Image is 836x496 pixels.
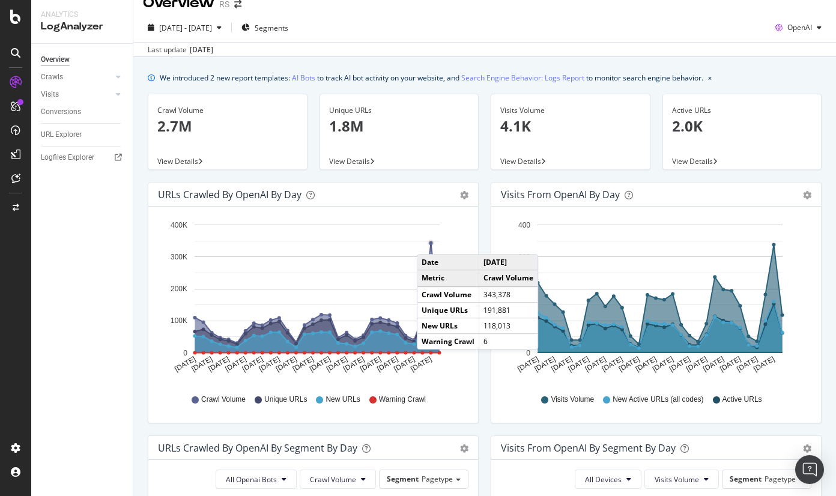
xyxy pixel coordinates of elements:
[795,455,824,484] div: Open Intercom Messenger
[479,318,538,334] td: 118,013
[417,270,479,286] td: Metric
[526,349,530,357] text: 0
[329,156,370,166] span: View Details
[705,69,715,86] button: close banner
[644,470,719,489] button: Visits Volume
[718,355,742,374] text: [DATE]
[803,444,811,453] div: gear
[342,355,366,374] text: [DATE]
[501,216,807,383] svg: A chart.
[617,355,641,374] text: [DATE]
[730,474,762,484] span: Segment
[672,156,713,166] span: View Details
[274,355,298,374] text: [DATE]
[585,474,622,485] span: All Devices
[325,355,349,374] text: [DATE]
[417,318,479,334] td: New URLs
[409,355,433,374] text: [DATE]
[533,355,557,374] text: [DATE]
[379,395,426,405] span: Warning Crawl
[41,129,82,141] div: URL Explorer
[359,355,383,374] text: [DATE]
[143,18,226,37] button: [DATE] - [DATE]
[765,474,796,484] span: Pagetype
[158,442,357,454] div: URLs Crawled by OpenAI By Segment By Day
[41,88,112,101] a: Visits
[460,191,468,199] div: gear
[157,156,198,166] span: View Details
[479,286,538,303] td: 343,378
[264,395,307,405] span: Unique URLs
[567,355,591,374] text: [DATE]
[326,395,360,405] span: New URLs
[158,189,301,201] div: URLs Crawled by OpenAI by day
[41,53,124,66] a: Overview
[258,355,282,374] text: [DATE]
[157,105,298,116] div: Crawl Volume
[173,355,197,374] text: [DATE]
[417,334,479,349] td: Warning Crawl
[672,105,813,116] div: Active URLs
[392,355,416,374] text: [DATE]
[190,355,214,374] text: [DATE]
[500,105,641,116] div: Visits Volume
[417,255,479,270] td: Date
[216,470,297,489] button: All Openai Bots
[672,116,813,136] p: 2.0K
[375,355,399,374] text: [DATE]
[226,474,277,485] span: All Openai Bots
[292,71,315,84] a: AI Bots
[655,474,699,485] span: Visits Volume
[787,22,812,32] span: OpenAI
[207,355,231,374] text: [DATE]
[201,395,246,405] span: Crawl Volume
[148,44,213,55] div: Last update
[241,355,265,374] text: [DATE]
[460,444,468,453] div: gear
[501,442,676,454] div: Visits from OpenAI By Segment By Day
[41,151,94,164] div: Logfiles Explorer
[310,474,356,485] span: Crawl Volume
[41,71,112,83] a: Crawls
[171,317,187,325] text: 100K
[41,88,59,101] div: Visits
[771,18,826,37] button: OpenAI
[518,221,530,229] text: 400
[171,221,187,229] text: 400K
[300,470,376,489] button: Crawl Volume
[500,116,641,136] p: 4.1K
[461,71,584,84] a: Search Engine Behavior: Logs Report
[668,355,692,374] text: [DATE]
[417,302,479,318] td: Unique URLs
[148,71,822,84] div: info banner
[735,355,759,374] text: [DATE]
[157,116,298,136] p: 2.7M
[752,355,776,374] text: [DATE]
[41,106,81,118] div: Conversions
[255,23,288,33] span: Segments
[685,355,709,374] text: [DATE]
[171,285,187,293] text: 200K
[601,355,625,374] text: [DATE]
[183,349,187,357] text: 0
[651,355,675,374] text: [DATE]
[551,395,594,405] span: Visits Volume
[634,355,658,374] text: [DATE]
[479,334,538,349] td: 6
[41,106,124,118] a: Conversions
[722,395,762,405] span: Active URLs
[584,355,608,374] text: [DATE]
[159,23,212,33] span: [DATE] - [DATE]
[190,44,213,55] div: [DATE]
[171,253,187,261] text: 300K
[41,20,123,34] div: LogAnalyzer
[550,355,574,374] text: [DATE]
[158,216,464,383] svg: A chart.
[291,355,315,374] text: [DATE]
[501,189,620,201] div: Visits from OpenAI by day
[224,355,248,374] text: [DATE]
[308,355,332,374] text: [DATE]
[237,18,293,37] button: Segments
